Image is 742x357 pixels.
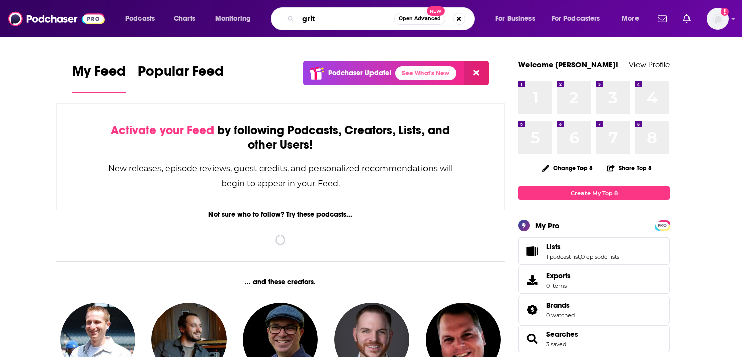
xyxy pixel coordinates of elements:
span: Charts [174,12,195,26]
span: Exports [522,273,542,287]
input: Search podcasts, credits, & more... [298,11,394,27]
a: Brands [522,303,542,317]
span: Lists [518,237,670,265]
img: Podchaser - Follow, Share and Rate Podcasts [8,9,105,28]
button: Change Top 8 [536,162,599,174]
span: Exports [546,271,571,280]
span: Monitoring [215,12,251,26]
a: Lists [522,244,542,258]
div: ... and these creators. [56,278,505,286]
button: open menu [615,11,652,27]
a: 3 saved [546,341,566,348]
a: See What's New [395,66,456,80]
a: 0 watched [546,312,575,319]
button: Show profile menu [707,8,729,30]
button: open menu [118,11,168,27]
button: Share Top 8 [607,158,652,178]
a: View Profile [629,59,670,69]
div: My Pro [535,221,560,230]
div: Not sure who to follow? Try these podcasts... [56,210,505,219]
button: open menu [208,11,264,27]
svg: Add a profile image [721,8,729,16]
a: Searches [522,332,542,346]
span: Brands [518,296,670,323]
button: open menu [488,11,548,27]
a: 1 podcast list [546,253,580,260]
span: For Business [495,12,535,26]
span: Popular Feed [138,63,224,86]
a: Show notifications dropdown [654,10,671,27]
span: Searches [518,325,670,352]
p: Podchaser Update! [328,69,391,77]
span: Logged in as danikarchmer [707,8,729,30]
a: My Feed [72,63,126,93]
a: Create My Top 8 [518,186,670,200]
span: Podcasts [125,12,155,26]
span: Brands [546,301,570,310]
span: For Podcasters [552,12,600,26]
span: PRO [656,222,668,229]
a: Lists [546,242,619,251]
a: Exports [518,267,670,294]
button: Open AdvancedNew [394,13,445,25]
a: Popular Feed [138,63,224,93]
button: open menu [545,11,615,27]
span: Lists [546,242,561,251]
span: New [427,6,445,16]
div: by following Podcasts, Creators, Lists, and other Users! [107,123,454,152]
a: Show notifications dropdown [679,10,695,27]
div: Search podcasts, credits, & more... [280,7,485,30]
a: Welcome [PERSON_NAME]! [518,59,618,69]
span: More [622,12,639,26]
img: User Profile [707,8,729,30]
a: Brands [546,301,575,310]
span: Open Advanced [399,16,441,21]
a: Searches [546,330,578,339]
a: PRO [656,221,668,229]
span: Activate your Feed [111,123,214,138]
span: 0 items [546,282,571,289]
span: , [580,253,581,260]
div: New releases, episode reviews, guest credits, and personalized recommendations will begin to appe... [107,161,454,191]
a: Charts [167,11,201,27]
span: My Feed [72,63,126,86]
a: 0 episode lists [581,253,619,260]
